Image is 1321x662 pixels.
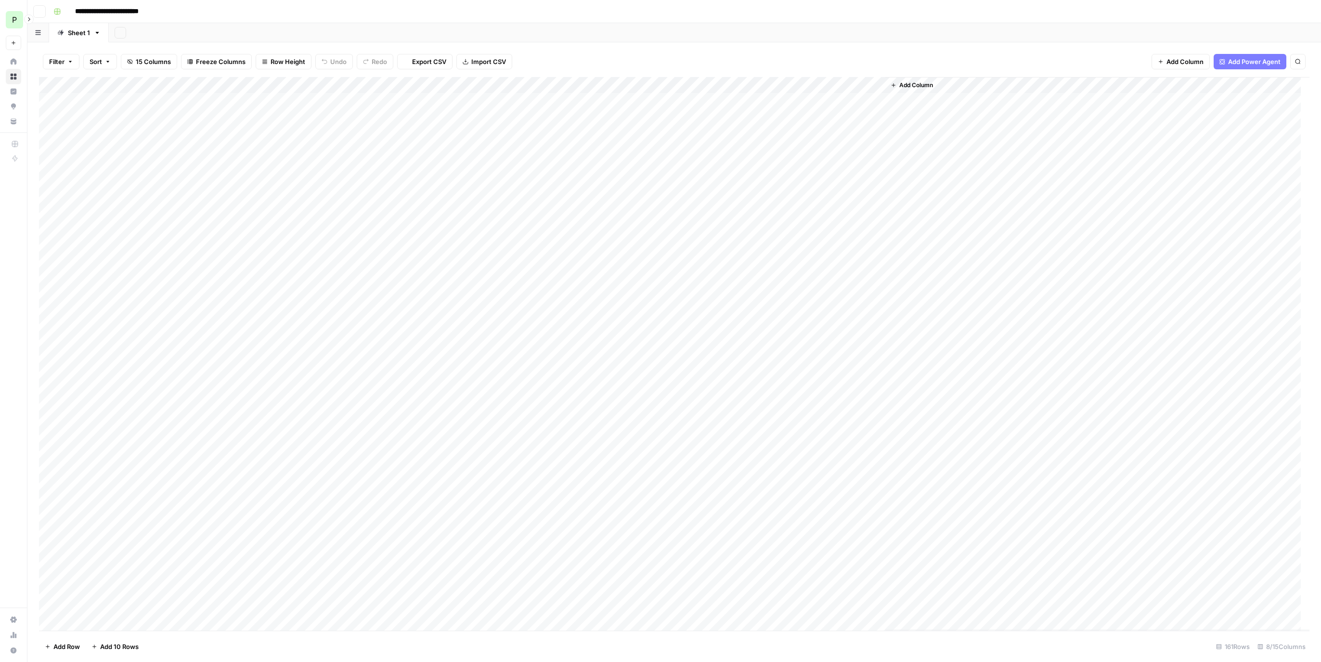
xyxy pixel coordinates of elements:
button: Workspace: Paragon [6,8,21,32]
span: Add Power Agent [1228,57,1281,66]
a: Opportunities [6,99,21,114]
span: Redo [372,57,387,66]
span: Freeze Columns [196,57,246,66]
button: Add Power Agent [1214,54,1286,69]
span: Sort [90,57,102,66]
a: Home [6,54,21,69]
span: Add Column [899,81,933,90]
span: 15 Columns [136,57,171,66]
button: Add Row [39,639,86,654]
button: Add 10 Rows [86,639,144,654]
span: Add 10 Rows [100,642,139,651]
button: 15 Columns [121,54,177,69]
button: Add Column [887,79,937,91]
button: Sort [83,54,117,69]
span: Undo [330,57,347,66]
button: Export CSV [397,54,453,69]
span: P [12,14,17,26]
a: Sheet 1 [49,23,109,42]
span: Row Height [271,57,305,66]
a: Your Data [6,114,21,129]
span: Filter [49,57,65,66]
button: Row Height [256,54,311,69]
div: 161 Rows [1212,639,1254,654]
button: Import CSV [456,54,512,69]
a: Browse [6,69,21,84]
button: Freeze Columns [181,54,252,69]
span: Export CSV [412,57,446,66]
button: Help + Support [6,643,21,658]
span: Add Column [1166,57,1204,66]
span: Import CSV [471,57,506,66]
div: Sheet 1 [68,28,90,38]
button: Add Column [1152,54,1210,69]
button: Redo [357,54,393,69]
button: Filter [43,54,79,69]
a: Usage [6,627,21,643]
a: Insights [6,84,21,99]
div: 8/15 Columns [1254,639,1309,654]
button: Undo [315,54,353,69]
span: Add Row [53,642,80,651]
a: Settings [6,612,21,627]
